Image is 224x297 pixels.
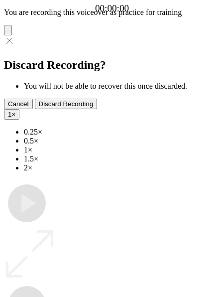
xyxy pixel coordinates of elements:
span: 1 [8,111,11,118]
li: 0.25× [24,128,220,137]
button: 1× [4,109,19,120]
button: Discard Recording [35,99,98,109]
a: 00:00:00 [95,3,129,14]
li: 1.5× [24,154,220,163]
li: 2× [24,163,220,172]
button: Cancel [4,99,33,109]
li: 1× [24,146,220,154]
li: You will not be able to recover this once discarded. [24,82,220,91]
h2: Discard Recording? [4,58,220,72]
p: You are recording this voiceover as practice for training [4,8,220,17]
li: 0.5× [24,137,220,146]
